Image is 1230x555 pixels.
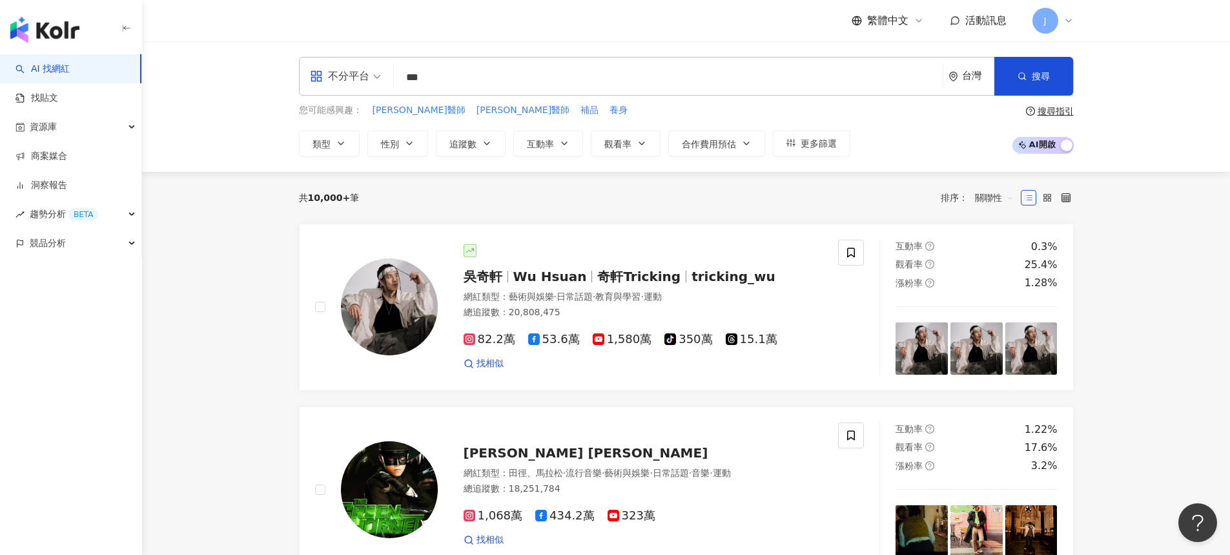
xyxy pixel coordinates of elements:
[373,104,466,117] span: [PERSON_NAME]醫師
[593,333,652,346] span: 1,580萬
[299,104,362,117] span: 您可能感興趣：
[896,424,923,434] span: 互動率
[1031,459,1058,473] div: 3.2%
[15,150,67,163] a: 商案媒合
[925,443,934,452] span: question-circle
[464,467,823,480] div: 網紅類型 ：
[668,131,765,156] button: 合作費用預估
[580,103,599,118] button: 補品
[593,291,595,302] span: ·
[726,333,777,346] span: 15.1萬
[313,139,331,149] span: 類型
[464,445,708,461] span: [PERSON_NAME] [PERSON_NAME]
[310,66,369,87] div: 不分平台
[1025,441,1058,455] div: 17.6%
[464,483,823,496] div: 總追蹤數 ： 18,251,784
[464,333,515,346] span: 82.2萬
[464,269,502,284] span: 吳奇軒
[477,534,504,547] span: 找相似
[527,139,554,149] span: 互動率
[30,229,66,258] span: 競品分析
[1043,14,1046,28] span: J
[950,322,1003,375] img: post-image
[1025,276,1058,290] div: 1.28%
[509,468,563,478] span: 田徑、馬拉松
[367,131,428,156] button: 性別
[15,179,67,192] a: 洞察報告
[1178,503,1217,542] iframe: Help Scout Beacon - Open
[925,260,934,269] span: question-circle
[975,187,1014,208] span: 關聯性
[896,259,923,269] span: 觀看率
[464,509,523,523] span: 1,068萬
[773,131,850,156] button: 更多篩選
[566,468,602,478] span: 流行音樂
[477,357,504,370] span: 找相似
[509,291,554,302] span: 藝術與娛樂
[299,131,360,156] button: 類型
[580,104,599,117] span: 補品
[15,92,58,105] a: 找貼文
[381,139,399,149] span: 性別
[896,278,923,288] span: 漲粉率
[15,210,25,219] span: rise
[692,468,710,478] span: 音樂
[948,72,958,81] span: environment
[682,139,736,149] span: 合作費用預估
[464,291,823,304] div: 網紅類型 ：
[604,139,631,149] span: 觀看率
[597,269,681,284] span: 奇軒Tricking
[1025,258,1058,272] div: 25.4%
[436,131,506,156] button: 追蹤數
[925,424,934,434] span: question-circle
[925,461,934,470] span: question-circle
[1026,107,1035,116] span: question-circle
[602,468,604,478] span: ·
[563,468,566,478] span: ·
[513,269,587,284] span: Wu Hsuan
[464,306,823,319] div: 總追蹤數 ： 20,808,475
[1025,423,1058,437] div: 1.22%
[604,468,650,478] span: 藝術與娛樂
[644,291,662,302] span: 運動
[896,442,923,452] span: 觀看率
[710,468,712,478] span: ·
[299,193,360,203] div: 共 筆
[372,103,466,118] button: [PERSON_NAME]醫師
[965,14,1007,26] span: 活動訊息
[591,131,661,156] button: 觀看率
[535,509,595,523] span: 434.2萬
[608,509,655,523] span: 323萬
[609,103,628,118] button: 養身
[10,17,79,43] img: logo
[30,112,57,141] span: 資源庫
[1038,106,1074,116] div: 搜尋指引
[692,269,775,284] span: tricking_wu
[68,208,98,221] div: BETA
[15,63,70,76] a: searchAI 找網紅
[653,468,689,478] span: 日常話題
[299,224,1074,391] a: KOL Avatar吳奇軒Wu Hsuan奇軒Trickingtricking_wu網紅類型：藝術與娛樂·日常話題·教育與學習·運動總追蹤數：20,808,47582.2萬53.6萬1,580萬...
[595,291,641,302] span: 教育與學習
[464,534,504,547] a: 找相似
[925,242,934,251] span: question-circle
[554,291,557,302] span: ·
[994,57,1073,96] button: 搜尋
[477,104,569,117] span: [PERSON_NAME]醫師
[464,357,504,370] a: 找相似
[1032,71,1050,81] span: 搜尋
[896,461,923,471] span: 漲粉率
[867,14,908,28] span: 繁體中文
[650,468,652,478] span: ·
[664,333,712,346] span: 350萬
[1005,322,1058,375] img: post-image
[941,187,1021,208] div: 排序：
[962,70,994,81] div: 台灣
[557,291,593,302] span: 日常話題
[449,139,477,149] span: 追蹤數
[641,291,643,302] span: ·
[896,241,923,251] span: 互動率
[341,258,438,355] img: KOL Avatar
[476,103,570,118] button: [PERSON_NAME]醫師
[1031,240,1058,254] div: 0.3%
